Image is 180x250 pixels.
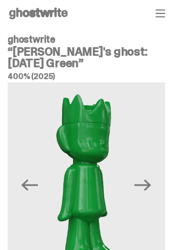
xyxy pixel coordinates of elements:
span: ghostwrite [8,33,55,45]
button: Previous [19,174,40,195]
h5: 400% (2025) [8,73,165,80]
h3: “[PERSON_NAME]'s ghost: [DATE] Green” [8,46,165,69]
button: Next [132,174,154,195]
